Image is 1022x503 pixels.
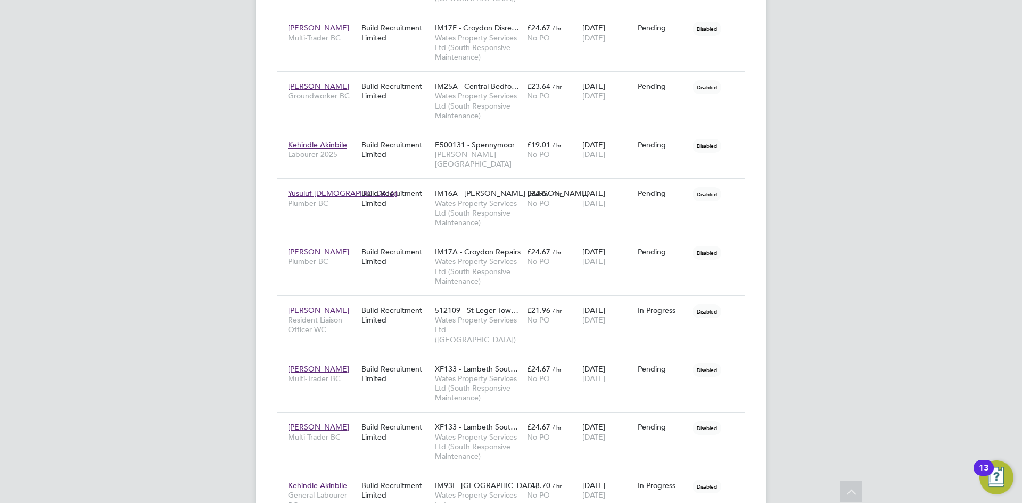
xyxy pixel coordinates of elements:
span: Wates Property Services Ltd (South Responsive Maintenance) [435,199,522,228]
span: £24.67 [527,422,550,432]
div: [DATE] [580,300,635,330]
span: [PERSON_NAME] [288,364,349,374]
div: [DATE] [580,183,635,213]
span: [DATE] [582,91,605,101]
span: No PO [527,315,550,325]
span: IM16A - [PERSON_NAME] [PERSON_NAME] -… [435,188,600,198]
div: Build Recruitment Limited [359,359,432,389]
a: Kehindle AkinbileLabourer 2025Build Recruitment LimitedE500131 - Spennymoor[PERSON_NAME] - [GEOGR... [285,134,745,143]
span: Yusuluf [DEMOGRAPHIC_DATA] [288,188,397,198]
span: [PERSON_NAME] - [GEOGRAPHIC_DATA] [435,150,522,169]
span: Wates Property Services Ltd (South Responsive Maintenance) [435,432,522,461]
span: No PO [527,199,550,208]
span: IM17A - Croydon Repairs [435,247,521,257]
span: £24.67 [527,188,550,198]
span: Disabled [693,22,721,36]
div: [DATE] [580,135,635,164]
span: Disabled [693,363,721,377]
div: Build Recruitment Limited [359,76,432,106]
span: [PERSON_NAME] [288,23,349,32]
a: [PERSON_NAME]Plumber BCBuild Recruitment LimitedIM17A - Croydon RepairsWates Property Services Lt... [285,241,745,250]
span: Disabled [693,80,721,94]
div: Build Recruitment Limited [359,183,432,213]
a: Kehindle AkinbileGeneral Labourer BCBuild Recruitment LimitedIM93I - [GEOGRAPHIC_DATA]Wates Prope... [285,475,745,484]
span: Wates Property Services Ltd (South Responsive Maintenance) [435,374,522,403]
span: / hr [553,365,562,373]
span: / hr [553,24,562,32]
a: [PERSON_NAME]Multi-Trader BCBuild Recruitment LimitedIM17F - Croydon Disre…Wates Property Service... [285,17,745,26]
div: In Progress [638,306,688,315]
div: Pending [638,422,688,432]
span: No PO [527,33,550,43]
span: Kehindle Akinbile [288,481,347,490]
span: Groundworker BC [288,91,356,101]
span: E500131 - Spennymoor [435,140,515,150]
span: No PO [527,374,550,383]
div: Pending [638,364,688,374]
span: £18.70 [527,481,550,490]
span: Disabled [693,187,721,201]
span: [PERSON_NAME] [288,422,349,432]
div: [DATE] [580,76,635,106]
span: Wates Property Services Ltd (South Responsive Maintenance) [435,257,522,286]
span: [PERSON_NAME] [288,306,349,315]
span: Disabled [693,421,721,435]
div: Pending [638,188,688,198]
div: Build Recruitment Limited [359,135,432,164]
div: Build Recruitment Limited [359,242,432,271]
span: [PERSON_NAME] [288,81,349,91]
span: £24.67 [527,247,550,257]
span: / hr [553,482,562,490]
a: [PERSON_NAME]Groundworker BCBuild Recruitment LimitedIM25A - Central Bedfo…Wates Property Service... [285,76,745,85]
span: £23.64 [527,81,550,91]
span: No PO [527,432,550,442]
span: / hr [553,189,562,197]
span: £19.01 [527,140,550,150]
span: / hr [553,141,562,149]
a: [PERSON_NAME]Multi-Trader BCBuild Recruitment LimitedXF133 - Lambeth Sout…Wates Property Services... [285,416,745,425]
span: Plumber BC [288,199,356,208]
span: Labourer 2025 [288,150,356,159]
span: No PO [527,150,550,159]
span: No PO [527,490,550,500]
span: £24.67 [527,23,550,32]
span: Disabled [693,246,721,260]
span: [DATE] [582,257,605,266]
div: Pending [638,81,688,91]
span: No PO [527,257,550,266]
div: [DATE] [580,417,635,447]
span: IM25A - Central Bedfo… [435,81,519,91]
span: Multi-Trader BC [288,33,356,43]
span: [DATE] [582,199,605,208]
span: / hr [553,83,562,90]
span: XF133 - Lambeth Sout… [435,364,518,374]
div: In Progress [638,481,688,490]
span: [DATE] [582,432,605,442]
span: Multi-Trader BC [288,432,356,442]
div: Pending [638,247,688,257]
span: Disabled [693,304,721,318]
span: IM93I - [GEOGRAPHIC_DATA] [435,481,538,490]
span: Resident Liaison Officer WC [288,315,356,334]
span: [DATE] [582,315,605,325]
span: [DATE] [582,33,605,43]
span: Wates Property Services Ltd ([GEOGRAPHIC_DATA]) [435,315,522,344]
a: [PERSON_NAME]Resident Liaison Officer WCBuild Recruitment Limited512109 - St Leger Tow…Wates Prop... [285,300,745,309]
span: £21.96 [527,306,550,315]
div: [DATE] [580,359,635,389]
div: [DATE] [580,242,635,271]
span: [DATE] [582,150,605,159]
div: Build Recruitment Limited [359,300,432,330]
div: Pending [638,140,688,150]
div: Build Recruitment Limited [359,18,432,47]
span: 512109 - St Leger Tow… [435,306,518,315]
div: 13 [979,468,988,482]
span: [DATE] [582,490,605,500]
span: / hr [553,248,562,256]
span: Wates Property Services Ltd (South Responsive Maintenance) [435,91,522,120]
span: / hr [553,307,562,315]
div: Build Recruitment Limited [359,417,432,447]
span: No PO [527,91,550,101]
span: Disabled [693,480,721,493]
div: Pending [638,23,688,32]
